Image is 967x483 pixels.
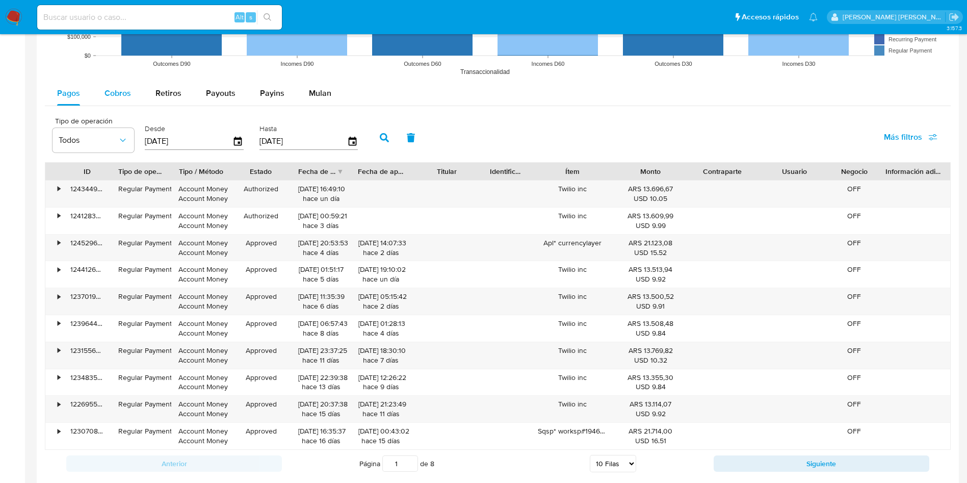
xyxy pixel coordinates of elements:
span: s [249,12,252,22]
span: Accesos rápidos [742,12,799,22]
a: Notificaciones [809,13,818,21]
input: Buscar usuario o caso... [37,11,282,24]
span: Alt [236,12,244,22]
button: search-icon [257,10,278,24]
a: Salir [949,12,959,22]
p: sandra.helbardt@mercadolibre.com [843,12,946,22]
span: 3.157.3 [947,24,962,32]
